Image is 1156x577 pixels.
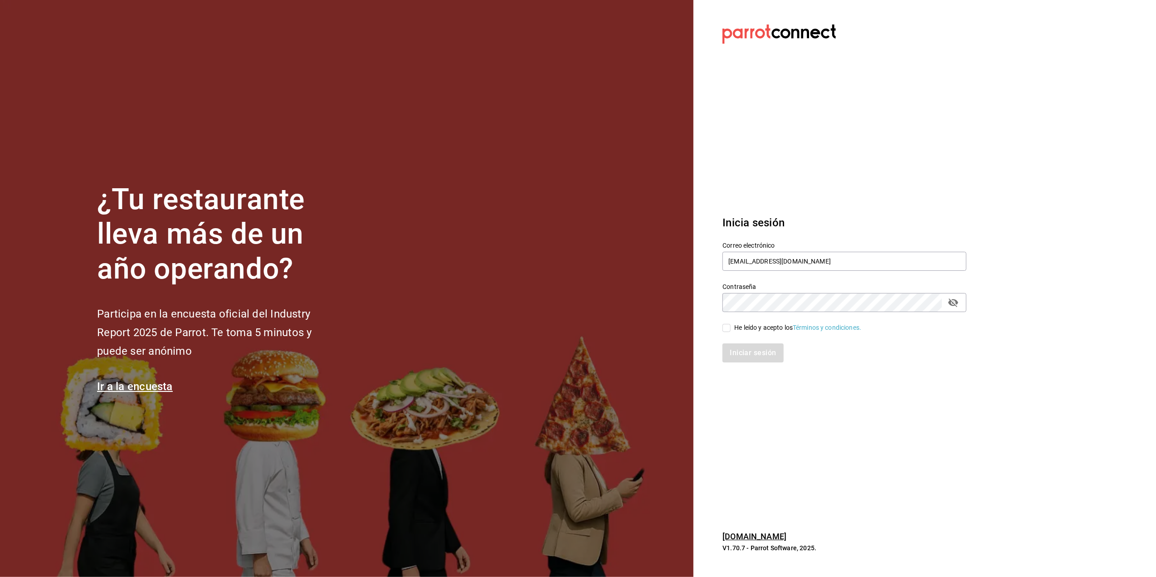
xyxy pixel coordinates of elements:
[97,305,342,360] h2: Participa en la encuesta oficial del Industry Report 2025 de Parrot. Te toma 5 minutos y puede se...
[722,252,966,271] input: Ingresa tu correo electrónico
[734,323,861,333] div: He leído y acepto los
[722,284,966,290] label: Contraseña
[97,380,173,393] a: Ir a la encuesta
[722,215,966,231] h3: Inicia sesión
[946,295,961,310] button: passwordField
[722,532,786,541] a: [DOMAIN_NAME]
[722,543,966,553] p: V1.70.7 - Parrot Software, 2025.
[97,182,342,287] h1: ¿Tu restaurante lleva más de un año operando?
[793,324,861,331] a: Términos y condiciones.
[722,242,966,249] label: Correo electrónico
